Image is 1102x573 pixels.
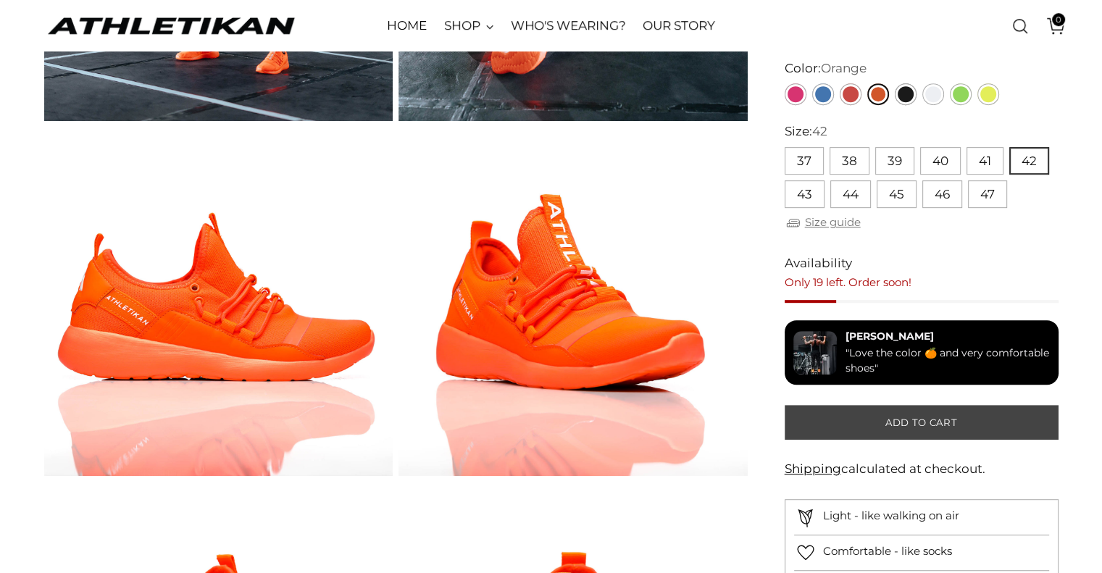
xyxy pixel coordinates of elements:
button: 47 [968,180,1007,208]
span: 0 [1052,13,1065,26]
p: Comfortable - like socks [823,543,952,560]
button: 40 [920,147,961,175]
span: Add to cart [885,416,957,430]
button: 44 [830,180,871,208]
button: 38 [830,147,869,175]
a: Green [950,84,972,106]
span: Availability [785,255,852,274]
button: 41 [967,147,1003,175]
a: Open cart modal [1036,12,1065,41]
div: calculated at checkout. [785,461,1059,480]
a: WHO'S WEARING? [511,10,626,42]
button: Add to cart [785,406,1059,440]
a: ATHLETIKAN [44,14,298,37]
span: Orange [821,61,867,75]
a: HOME [387,10,427,42]
a: Yellow [977,84,999,106]
a: Red [840,84,861,106]
a: Black [895,84,917,106]
button: 37 [785,147,824,175]
a: SHOP [444,10,493,42]
img: ALTIS Orange Sneakers [398,127,748,476]
button: 43 [785,180,825,208]
span: Only 19 left. Order soon! [785,275,911,289]
button: 46 [922,180,962,208]
label: Color: [785,59,867,78]
a: Size guide [785,214,861,232]
button: 45 [877,180,917,208]
a: Shipping [785,462,841,477]
a: OUR STORY [643,10,714,42]
a: Orange [867,84,889,106]
a: Pink [785,84,806,106]
a: Open search modal [1006,12,1035,41]
a: White [922,84,944,106]
button: 42 [1009,147,1049,175]
span: 42 [812,125,827,139]
a: Blue [812,84,834,106]
p: Light - like walking on air [823,508,959,524]
button: 39 [875,147,914,175]
img: ALTIS Orange Sneakers [44,127,393,476]
label: Size: [785,123,827,142]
